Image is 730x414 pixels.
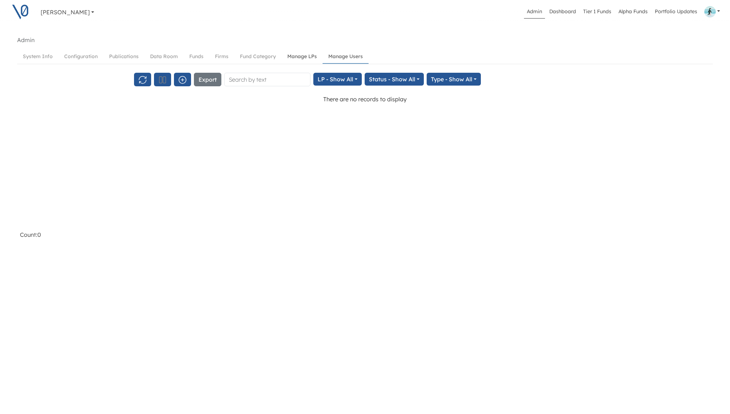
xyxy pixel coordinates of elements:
[313,73,362,86] button: LP - Show All
[58,50,103,63] a: Configuration
[616,5,651,19] a: Alpha Funds
[11,3,29,21] img: V0 logo
[652,5,700,19] a: Portfolio Updates
[580,5,614,19] a: Tier 1 Funds
[224,73,310,86] input: Search by text
[427,73,481,86] button: Type - Show All
[144,50,184,63] a: Data Room
[17,36,35,44] li: Admin
[17,36,713,44] nav: breadcrumb
[546,5,579,19] a: Dashboard
[41,9,90,16] span: [PERSON_NAME]
[524,5,545,19] a: Admin
[282,50,323,63] a: Manage LPs
[704,6,716,17] img: Profile
[234,50,282,63] a: Fund Category
[17,50,58,63] a: System Info
[365,73,424,86] button: Status - Show All
[103,50,144,63] a: Publications
[194,73,221,86] button: Export
[38,5,97,19] a: [PERSON_NAME]
[20,230,713,239] div: Count: 0
[315,86,415,112] div: There are no records to display
[209,50,234,63] a: Firms
[323,50,369,64] a: Manage Users
[184,50,209,63] a: Funds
